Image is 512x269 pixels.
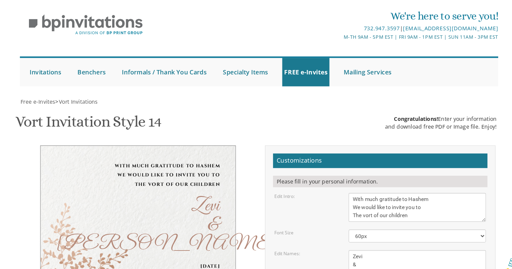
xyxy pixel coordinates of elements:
div: We're here to serve you! [186,25,466,38]
a: Invitations [53,68,84,93]
div: Please fill in your personal information. [268,171,456,181]
textarea: [PERSON_NAME] & [PERSON_NAME] [335,237,455,262]
a: Specialty Items [223,68,266,93]
a: Informals / Thank You Cards [134,68,212,93]
label: Edit Intro: [269,187,287,192]
h2: Customizations [268,152,456,165]
a: Benchers [95,68,123,93]
a: My Cart [388,1,425,14]
h1: Vort Invitation Style 14 [42,116,170,136]
iframe: chat widget [470,227,512,259]
a: [EMAIL_ADDRESS][DOMAIN_NAME] [382,39,466,45]
div: With much gratitude to Hashem We would like to invite you to The vort of our children [78,159,222,183]
label: Font Size [269,218,286,224]
textarea: With much gratitude to Hashem We would like to invite you to The vort of our children [335,187,455,212]
img: BP Invitation Loft [46,25,162,53]
a: 732.947.3597 [348,39,379,45]
a: FREE e-Invites [276,68,318,93]
div: Zevi & [PERSON_NAME] [78,190,222,240]
a: Free e-Invites [46,103,77,109]
div: and download free PDF or Image file. Enjoy! [367,125,465,132]
label: Edit Names: [269,237,292,242]
div: M-Th 9am - 5pm EST | Fri 9am - 1pm EST | Sun 11am - 3pm EST [186,46,466,53]
a: Vort Invitations [80,103,114,109]
div: Enter your information [367,118,465,125]
span: Congratulations! [374,118,413,125]
a: Mailing Services [329,68,374,93]
div: | [186,38,466,46]
span: Free e-Invites [47,103,77,109]
span: > [77,103,114,109]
